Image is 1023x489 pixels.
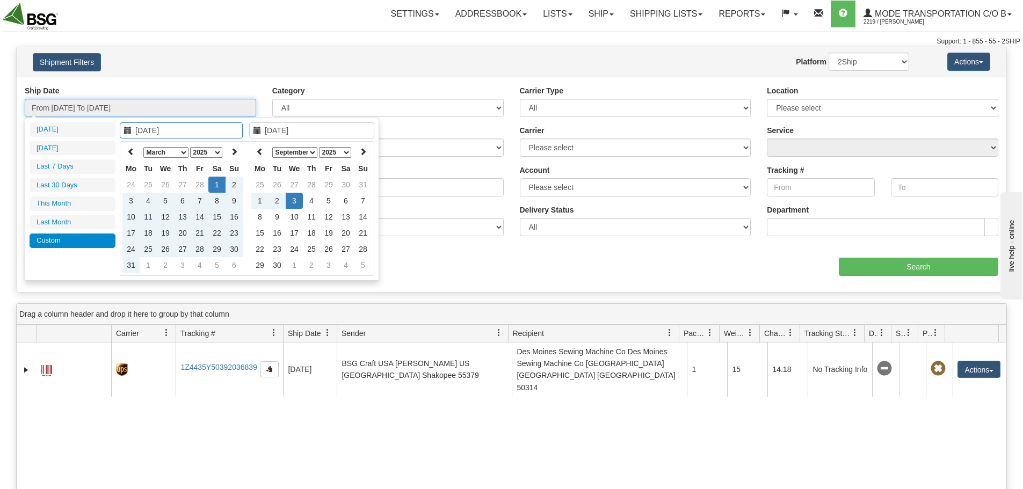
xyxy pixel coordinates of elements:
a: Tracking Status filter column settings [846,324,864,342]
label: Service [767,125,794,136]
span: Pickup Status [923,328,932,339]
td: 21 [354,225,372,241]
td: 27 [174,241,191,257]
td: 10 [286,209,303,225]
label: Location [767,85,798,96]
td: 19 [157,225,174,241]
a: Settings [383,1,447,27]
td: 25 [303,241,320,257]
td: 29 [251,257,269,273]
td: 28 [191,241,208,257]
td: 13 [337,209,354,225]
td: 15 [208,209,226,225]
a: Pickup Status filter column settings [926,324,945,342]
td: 31 [122,257,140,273]
th: Th [303,160,320,177]
button: Shipment Filters [33,53,101,71]
td: 2 [226,177,243,193]
td: 26 [320,241,337,257]
td: 14.18 [767,342,808,397]
span: Recipient [513,328,544,339]
li: Last Month [30,215,115,230]
a: Recipient filter column settings [661,324,679,342]
td: 13 [174,209,191,225]
a: Addressbook [447,1,535,27]
td: 29 [208,241,226,257]
a: Delivery Status filter column settings [873,324,891,342]
label: Platform [796,56,826,67]
label: Tracking # [767,165,804,176]
td: 24 [122,241,140,257]
td: 5 [208,257,226,273]
td: 12 [157,209,174,225]
span: Weight [724,328,746,339]
td: 26 [269,177,286,193]
td: No Tracking Info [808,342,872,397]
td: 6 [337,193,354,209]
td: 4 [303,193,320,209]
td: 11 [303,209,320,225]
a: Lists [535,1,580,27]
span: Pickup Not Assigned [931,361,946,376]
td: 11 [140,209,157,225]
td: 17 [122,225,140,241]
span: Carrier [116,328,139,339]
td: 5 [354,257,372,273]
input: From [767,178,874,196]
td: 28 [303,177,320,193]
label: Ship Date [25,85,60,96]
td: 12 [320,209,337,225]
a: Shipment Issues filter column settings [899,324,918,342]
td: 27 [337,241,354,257]
td: 28 [354,241,372,257]
td: 24 [286,241,303,257]
td: 9 [269,209,286,225]
td: 24 [122,177,140,193]
a: Reports [710,1,773,27]
td: 3 [320,257,337,273]
img: 8 - UPS [116,363,127,376]
td: 25 [140,177,157,193]
li: [DATE] [30,141,115,156]
span: Ship Date [288,328,321,339]
td: 18 [303,225,320,241]
td: 16 [226,209,243,225]
td: 16 [269,225,286,241]
li: [DATE] [30,122,115,137]
span: Shipment Issues [896,328,905,339]
td: 9 [226,193,243,209]
button: Actions [957,361,1000,378]
th: We [157,160,174,177]
th: Fr [191,160,208,177]
div: Support: 1 - 855 - 55 - 2SHIP [3,37,1020,46]
td: 30 [226,241,243,257]
th: Mo [122,160,140,177]
td: 27 [174,177,191,193]
td: 8 [208,193,226,209]
span: Tracking # [180,328,215,339]
td: 30 [269,257,286,273]
span: 2219 / [PERSON_NAME] [864,17,944,27]
td: 18 [140,225,157,241]
td: 28 [191,177,208,193]
td: 20 [174,225,191,241]
td: 1 [687,342,727,397]
td: 3 [174,257,191,273]
td: 2 [269,193,286,209]
td: 1 [140,257,157,273]
td: 23 [269,241,286,257]
li: This Month [30,196,115,211]
input: Search [839,258,998,276]
a: Ship [581,1,622,27]
td: 1 [208,177,226,193]
td: 15 [251,225,269,241]
label: Department [767,205,809,215]
td: 4 [337,257,354,273]
th: Tu [269,160,286,177]
label: Account [520,165,550,176]
td: BSG Craft USA [PERSON_NAME] US [GEOGRAPHIC_DATA] Shakopee 55379 [337,342,512,397]
a: Shipping lists [622,1,710,27]
td: 27 [286,177,303,193]
td: Des Moines Sewing Machine Co Des Moines Sewing Machine Co [GEOGRAPHIC_DATA] [GEOGRAPHIC_DATA] [GE... [512,342,687,397]
td: 1 [286,257,303,273]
